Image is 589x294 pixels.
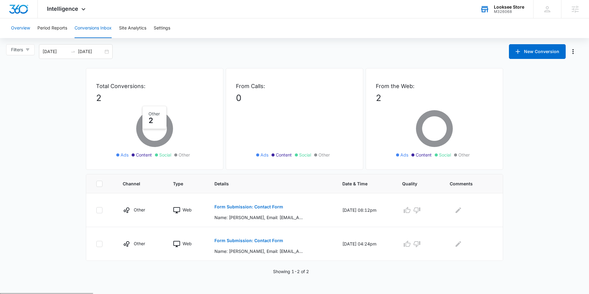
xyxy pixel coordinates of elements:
p: 2 [96,91,213,104]
p: 2 [376,91,493,104]
p: Showing 1-2 of 2 [273,268,309,275]
span: Type [173,180,191,187]
p: Form Submission: Contact Form [214,238,283,243]
p: Web [183,240,192,247]
span: Intelligence [47,6,78,12]
div: Keywords by Traffic [68,36,103,40]
button: New Conversion [509,44,566,59]
button: Filters [6,44,35,55]
p: Other [134,207,145,213]
input: End date [78,48,103,55]
span: Other [458,152,470,158]
button: Edit Comments [453,239,463,249]
img: website_grey.svg [10,16,15,21]
p: From the Web: [376,82,493,90]
button: Form Submission: Contact Form [214,199,283,214]
span: Ads [260,152,268,158]
span: Channel [123,180,150,187]
span: swap-right [71,49,75,54]
td: [DATE] 04:24pm [335,227,395,261]
span: Social [439,152,451,158]
span: Ads [121,152,129,158]
div: v 4.0.25 [17,10,30,15]
span: Comments [450,180,484,187]
img: tab_keywords_by_traffic_grey.svg [61,36,66,41]
button: Period Reports [37,18,67,38]
img: logo_orange.svg [10,10,15,15]
span: Content [276,152,292,158]
div: account name [494,5,524,10]
button: Site Analytics [119,18,146,38]
span: Content [416,152,432,158]
p: From Calls: [236,82,353,90]
button: Overview [11,18,30,38]
span: Ads [400,152,408,158]
p: 0 [236,91,353,104]
div: account id [494,10,524,14]
td: [DATE] 08:12pm [335,193,395,227]
p: Web [183,207,192,213]
p: Name: [PERSON_NAME], Email: [EMAIL_ADDRESS][DOMAIN_NAME], Phone: [PHONE_NUMBER], How can we help?... [214,214,304,221]
span: Social [299,152,311,158]
span: Content [136,152,152,158]
div: Domain: [DOMAIN_NAME] [16,16,67,21]
button: Form Submission: Contact Form [214,233,283,248]
button: Edit Comments [453,205,463,215]
button: Conversions Inbox [75,18,112,38]
span: Social [159,152,171,158]
img: tab_domain_overview_orange.svg [17,36,21,41]
button: Manage Numbers [568,47,578,56]
p: Total Conversions: [96,82,213,90]
span: Other [179,152,190,158]
p: Other [134,240,145,247]
span: Other [318,152,330,158]
span: Quality [402,180,426,187]
p: Form Submission: Contact Form [214,205,283,209]
span: to [71,49,75,54]
div: Domain Overview [23,36,55,40]
button: Settings [154,18,170,38]
span: Filters [11,46,23,53]
input: Start date [43,48,68,55]
p: Name: [PERSON_NAME], Email: [EMAIL_ADDRESS][DOMAIN_NAME], Phone: [PHONE_NUMBER], How can we help?... [214,248,304,254]
span: Details [214,180,319,187]
span: Date & Time [342,180,379,187]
